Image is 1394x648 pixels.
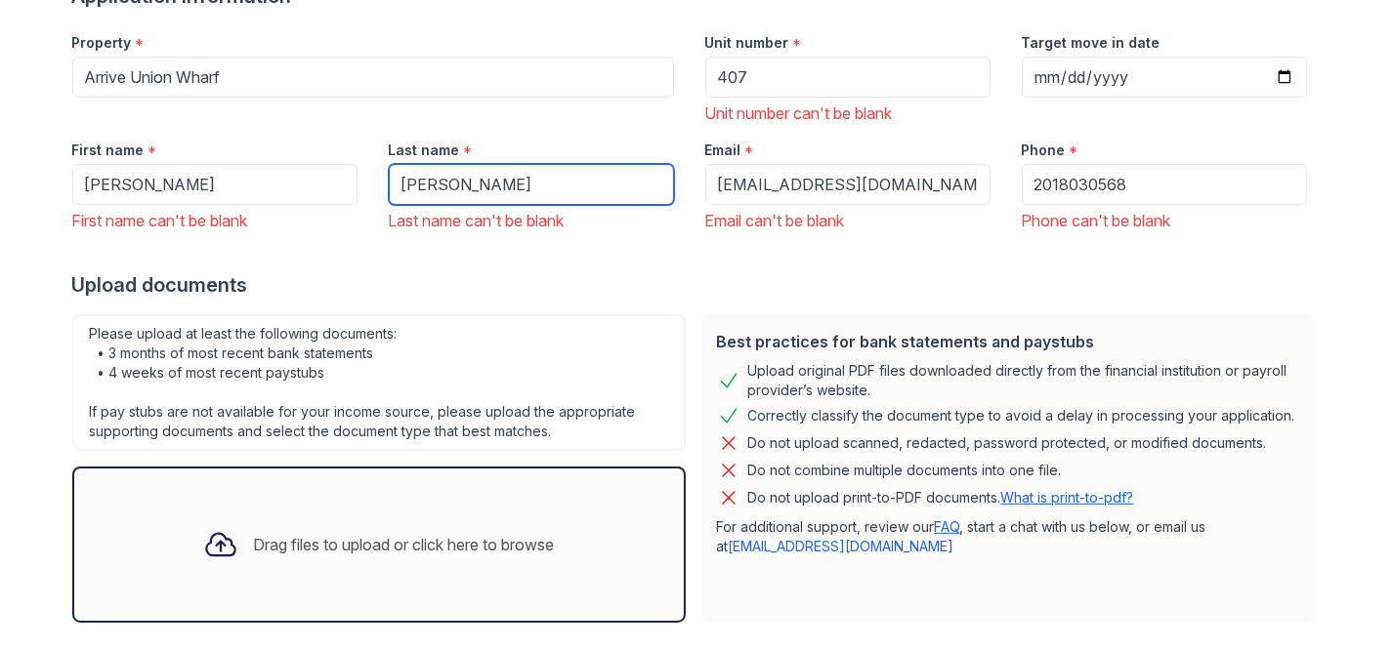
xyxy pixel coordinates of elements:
[717,517,1299,556] p: For additional support, review our , start a chat with us below, or email us at
[748,459,1062,482] div: Do not combine multiple documents into one file.
[705,209,991,232] div: Email can't be blank
[72,141,145,160] label: First name
[72,271,1323,299] div: Upload documents
[1001,489,1134,506] a: What is print-to-pdf?
[935,518,960,535] a: FAQ
[748,404,1295,427] div: Correctly classify the document type to avoid a delay in processing your application.
[748,431,1267,455] div: Do not upload scanned, redacted, password protected, or modified documents.
[705,33,789,53] label: Unit number
[389,209,674,232] div: Last name can't be blank
[1022,33,1161,53] label: Target move in date
[72,33,132,53] label: Property
[72,209,358,232] div: First name can't be blank
[389,141,460,160] label: Last name
[705,141,741,160] label: Email
[254,533,555,556] div: Drag files to upload or click here to browse
[1022,141,1066,160] label: Phone
[717,330,1299,353] div: Best practices for bank statements and paystubs
[729,538,954,554] a: [EMAIL_ADDRESS][DOMAIN_NAME]
[748,361,1299,400] div: Upload original PDF files downloaded directly from the financial institution or payroll provider’...
[705,101,991,125] div: Unit number can't be blank
[72,314,686,451] div: Please upload at least the following documents: • 3 months of most recent bank statements • 4 wee...
[1022,209,1307,232] div: Phone can't be blank
[748,488,1134,507] p: Do not upload print-to-PDF documents.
